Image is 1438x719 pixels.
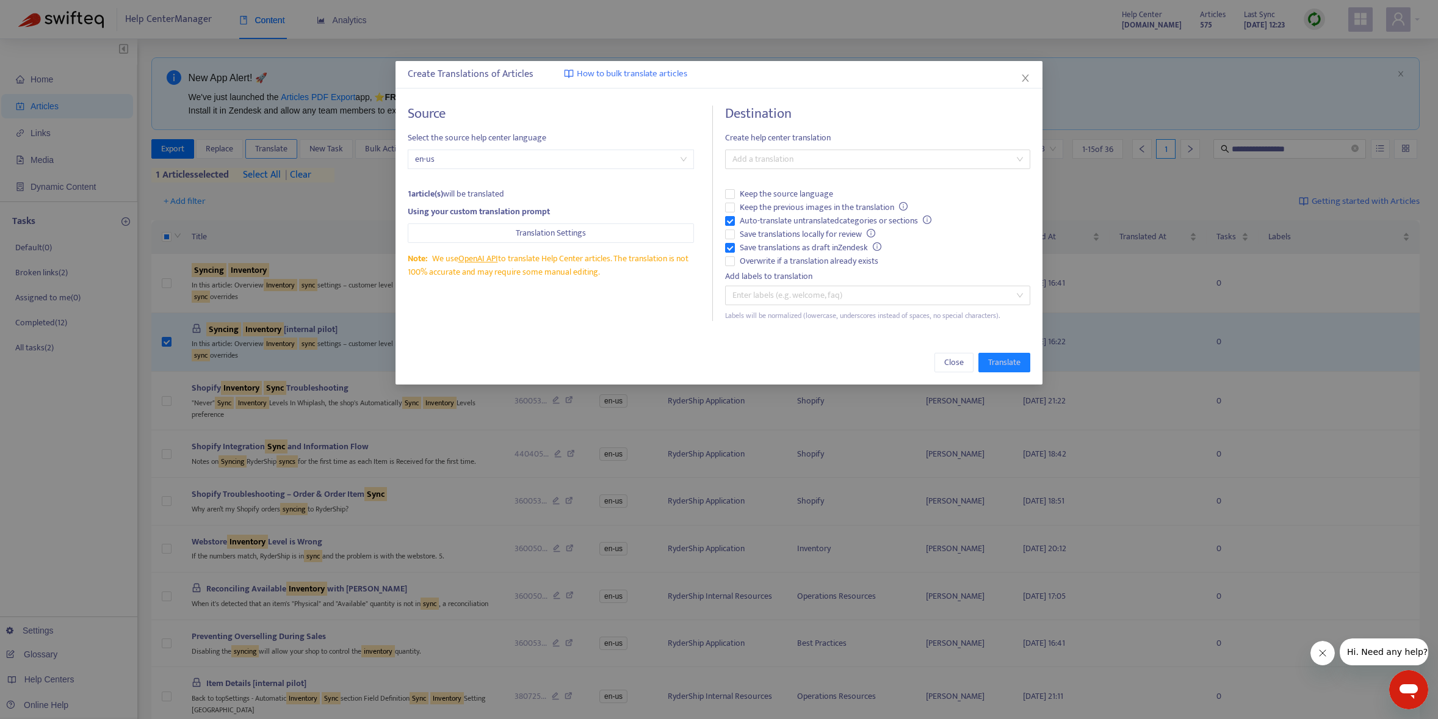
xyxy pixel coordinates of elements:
[867,229,875,237] span: info-circle
[564,67,687,81] a: How to bulk translate articles
[725,270,1030,283] div: Add labels to translation
[415,150,687,168] span: en-us
[408,223,694,243] button: Translation Settings
[735,201,912,214] span: Keep the previous images in the translation
[725,106,1030,122] h4: Destination
[577,67,687,81] span: How to bulk translate articles
[899,202,908,211] span: info-circle
[725,131,1030,145] span: Create help center translation
[408,67,1030,82] div: Create Translations of Articles
[735,187,838,201] span: Keep the source language
[923,215,931,224] span: info-circle
[873,242,881,251] span: info-circle
[1340,638,1428,665] iframe: Message from company
[408,106,694,122] h4: Source
[735,214,936,228] span: Auto-translate untranslated categories or sections
[408,252,694,279] div: We use to translate Help Center articles. The translation is not 100% accurate and may require so...
[458,251,497,266] a: OpenAI API
[564,69,574,79] img: image-link
[934,353,974,372] button: Close
[735,241,886,255] span: Save translations as draft in Zendesk
[408,205,694,219] div: Using your custom translation prompt
[516,226,586,240] span: Translation Settings
[978,353,1030,372] button: Translate
[1389,670,1428,709] iframe: Button to launch messaging window
[408,187,443,201] strong: 1 article(s)
[408,131,694,145] span: Select the source help center language
[1021,73,1030,83] span: close
[944,356,964,369] span: Close
[735,228,880,241] span: Save translations locally for review
[1310,641,1335,665] iframe: Close message
[408,187,694,201] div: will be translated
[735,255,883,268] span: Overwrite if a translation already exists
[725,310,1030,322] div: Labels will be normalized (lowercase, underscores instead of spaces, no special characters).
[408,251,427,266] span: Note:
[1019,71,1032,85] button: Close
